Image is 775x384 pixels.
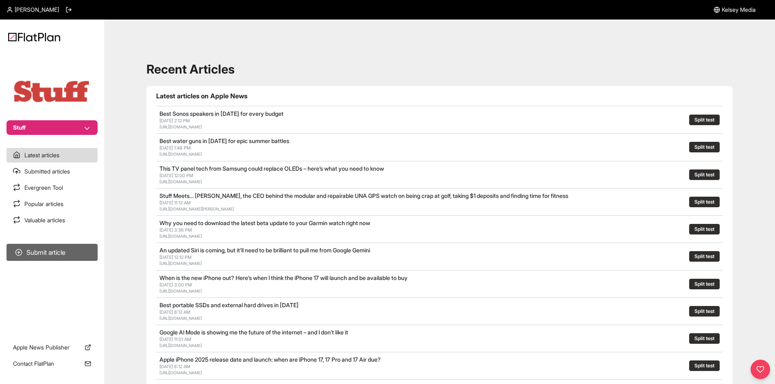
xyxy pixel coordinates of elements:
[159,173,193,178] span: [DATE] 12:00 PM
[159,247,370,254] a: An updated Siri is coming, but it’ll need to be brilliant to pull me from Google Gemini
[7,164,98,179] a: Submitted articles
[689,279,720,289] button: Split test
[159,274,408,281] a: When is the new iPhone out? Here’s when I think the iPhone 17 will launch and be available to buy
[689,224,720,234] button: Split test
[7,6,59,14] a: [PERSON_NAME]
[11,79,93,104] img: Publication Logo
[7,244,98,261] button: Submit article
[689,197,720,207] button: Split test
[7,356,98,371] a: Contact FlatPlan
[689,251,720,262] button: Split test
[159,118,190,124] span: [DATE] 2:12 PM
[7,180,98,195] a: Evergreen Tool
[159,165,384,172] a: This TV panel tech from Samsung could replace OLEDs – here’s what you need to know
[159,289,202,293] a: [URL][DOMAIN_NAME]
[159,302,299,308] a: Best portable SSDs and external hard drives in [DATE]
[159,336,191,342] span: [DATE] 11:01 AM
[159,254,192,260] span: [DATE] 12:12 PM
[159,329,348,336] a: Google AI Mode is showing me the future of the internet – and I don’t like it
[689,142,720,152] button: Split test
[689,306,720,317] button: Split test
[7,213,98,228] a: Valuable articles
[159,234,202,239] a: [URL][DOMAIN_NAME]
[159,200,191,206] span: [DATE] 11:12 AM
[159,356,381,363] a: Apple iPhone 2025 release date and launch: when are iPhone 17, 17 Pro and 17 Air due?
[722,6,755,14] span: Kelsey Media
[159,261,202,266] a: [URL][DOMAIN_NAME]
[159,179,202,184] a: [URL][DOMAIN_NAME]
[159,370,202,375] a: [URL][DOMAIN_NAME]
[159,192,568,199] a: Stuff Meets… [PERSON_NAME], the CEO behind the modular and repairable UNA GPS watch on being crap...
[159,282,192,288] span: [DATE] 3:00 PM
[159,227,192,233] span: [DATE] 3:36 PM
[156,91,723,101] h1: Latest articles on Apple News
[159,152,202,156] a: [URL][DOMAIN_NAME]
[689,169,720,180] button: Split test
[689,333,720,344] button: Split test
[689,360,720,371] button: Split test
[159,219,370,226] a: Why you need to download the latest beta update to your Garmin watch right now
[7,148,98,163] a: Latest articles
[159,124,202,129] a: [URL][DOMAIN_NAME]
[159,364,190,369] span: [DATE] 8:12 AM
[8,33,60,41] img: Logo
[7,120,98,135] button: Stuff
[7,197,98,211] a: Popular articles
[159,110,284,117] a: Best Sonos speakers in [DATE] for every budget
[159,206,234,211] a: [URL][DOMAIN_NAME][PERSON_NAME]
[146,62,733,76] h1: Recent Articles
[15,6,59,14] span: [PERSON_NAME]
[159,309,190,315] span: [DATE] 8:12 AM
[159,145,191,151] span: [DATE] 1:48 PM
[159,316,202,321] a: [URL][DOMAIN_NAME]
[7,340,98,355] a: Apple News Publisher
[689,115,720,125] button: Split test
[159,137,289,144] a: Best water guns in [DATE] for epic summer battles
[159,343,202,348] a: [URL][DOMAIN_NAME]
